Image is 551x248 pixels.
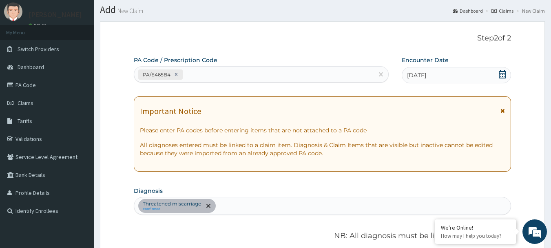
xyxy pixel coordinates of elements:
span: Switch Providers [18,45,59,53]
p: Step 2 of 2 [134,34,511,43]
p: Please enter PA codes before entering items that are not attached to a PA code [140,126,505,134]
div: We're Online! [441,224,510,231]
span: [DATE] [407,71,426,79]
p: Threatened miscarriage [143,201,201,207]
p: All diagnoses entered must be linked to a claim item. Diagnosis & Claim Items that are visible bu... [140,141,505,157]
small: confirmed [143,207,201,211]
div: PA/E465B4 [140,70,172,79]
h1: Add [100,4,545,15]
span: Tariffs [18,117,32,125]
a: Dashboard [453,7,483,14]
span: We're online! [47,73,113,155]
div: Minimize live chat window [134,4,153,24]
span: Claims [18,99,33,107]
span: Dashboard [18,63,44,71]
label: Encounter Date [402,56,449,64]
h1: Important Notice [140,107,201,116]
span: remove selection option [205,202,212,210]
a: Claims [491,7,513,14]
small: New Claim [116,8,143,14]
li: New Claim [514,7,545,14]
a: Online [29,22,48,28]
div: Chat with us now [42,46,137,56]
label: Diagnosis [134,187,163,195]
textarea: Type your message and hit 'Enter' [4,163,155,192]
p: [PERSON_NAME] [29,11,82,18]
img: User Image [4,2,22,21]
p: How may I help you today? [441,232,510,239]
p: NB: All diagnosis must be linked to a claim item [134,231,511,241]
img: d_794563401_company_1708531726252_794563401 [15,41,33,61]
label: PA Code / Prescription Code [134,56,217,64]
